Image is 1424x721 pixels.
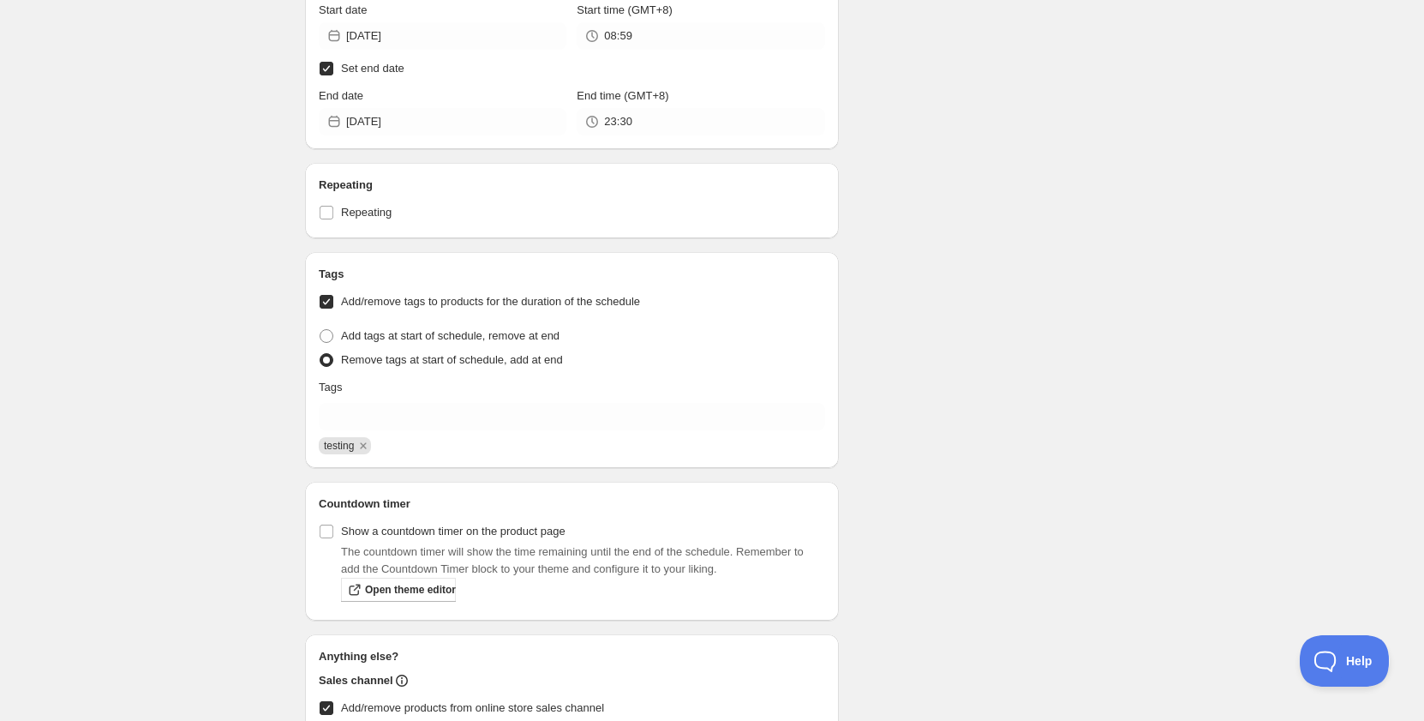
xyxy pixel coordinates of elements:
[319,379,342,396] p: Tags
[356,438,371,454] button: Remove testing
[319,3,367,16] span: Start date
[365,583,456,597] span: Open theme editor
[319,648,825,665] h2: Anything else?
[577,3,673,16] span: Start time (GMT+8)
[341,525,565,538] span: Show a countdown timer on the product page
[341,353,563,366] span: Remove tags at start of schedule, add at end
[319,266,825,283] h2: Tags
[319,89,363,102] span: End date
[319,496,825,513] h2: Countdown timer
[577,89,668,102] span: End time (GMT+8)
[341,701,604,714] span: Add/remove products from online store sales channel
[341,544,825,578] p: The countdown timer will show the time remaining until the end of the schedule. Remember to add t...
[341,62,404,75] span: Set end date
[341,329,559,342] span: Add tags at start of schedule, remove at end
[341,206,392,219] span: Repeating
[319,672,393,689] h2: Sales channel
[341,295,640,308] span: Add/remove tags to products for the duration of the schedule
[1300,635,1390,687] iframe: Toggle Customer Support
[324,440,354,452] span: testing
[341,578,456,602] a: Open theme editor
[319,177,825,194] h2: Repeating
